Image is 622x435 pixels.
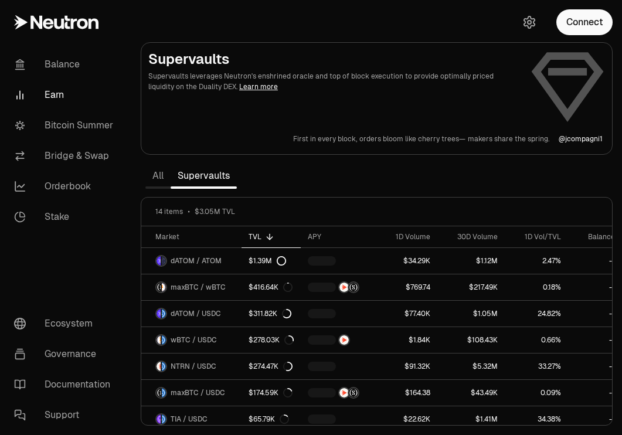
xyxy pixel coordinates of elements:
[301,327,376,353] a: NTRN
[249,232,294,242] div: TVL
[575,232,615,242] div: Balance
[505,406,568,432] a: 34.38%
[437,248,505,274] a: $1.12M
[141,354,242,379] a: NTRN LogoUSDC LogoNTRN / USDC
[162,283,166,292] img: wBTC Logo
[376,380,437,406] a: $164.38
[162,414,166,424] img: USDC Logo
[239,82,278,91] a: Learn more
[195,207,235,216] span: $3.05M TVL
[505,354,568,379] a: 33.27%
[505,301,568,327] a: 24.82%
[5,49,127,80] a: Balance
[505,274,568,300] a: 0.18%
[293,134,549,144] a: First in every block,orders bloom like cherry trees—makers share the spring.
[437,301,505,327] a: $1.05M
[376,301,437,327] a: $77.40K
[162,388,166,397] img: USDC Logo
[242,274,301,300] a: $416.64K
[339,283,349,292] img: NTRN
[141,327,242,353] a: wBTC LogoUSDC LogowBTC / USDC
[141,406,242,432] a: TIA LogoUSDC LogoTIA / USDC
[468,134,549,144] p: makers share the spring.
[308,232,369,242] div: APY
[242,301,301,327] a: $311.82K
[301,274,376,300] a: NTRNStructured Points
[376,274,437,300] a: $769.74
[308,334,369,346] button: NTRN
[437,354,505,379] a: $5.32M
[249,388,293,397] div: $174.59K
[145,164,171,188] a: All
[383,232,430,242] div: 1D Volume
[5,369,127,400] a: Documentation
[359,134,465,144] p: orders bloom like cherry trees—
[249,309,291,318] div: $311.82K
[437,327,505,353] a: $108.43K
[5,400,127,430] a: Support
[568,274,622,300] a: --
[162,335,166,345] img: USDC Logo
[148,50,521,69] h2: Supervaults
[249,256,286,266] div: $1.39M
[5,339,127,369] a: Governance
[162,309,166,318] img: USDC Logo
[349,283,358,292] img: Structured Points
[249,362,293,371] div: $274.47K
[242,406,301,432] a: $65.79K
[249,414,289,424] div: $65.79K
[568,301,622,327] a: --
[5,110,127,141] a: Bitcoin Summer
[249,283,293,292] div: $416.64K
[5,80,127,110] a: Earn
[148,71,521,92] p: Supervaults leverages Neutron's enshrined oracle and top of block execution to provide optimally ...
[141,380,242,406] a: maxBTC LogoUSDC LogomaxBTC / USDC
[308,281,369,293] button: NTRNStructured Points
[171,335,217,345] span: wBTC / USDC
[171,283,226,292] span: maxBTC / wBTC
[349,388,358,397] img: Structured Points
[568,327,622,353] a: --
[155,232,234,242] div: Market
[157,335,161,345] img: wBTC Logo
[242,354,301,379] a: $274.47K
[141,248,242,274] a: dATOM LogoATOM LogodATOM / ATOM
[171,414,208,424] span: TIA / USDC
[568,380,622,406] a: --
[249,335,294,345] div: $278.03K
[162,362,166,371] img: USDC Logo
[141,301,242,327] a: dATOM LogoUSDC LogodATOM / USDC
[162,256,166,266] img: ATOM Logo
[437,274,505,300] a: $217.49K
[293,134,357,144] p: First in every block,
[568,354,622,379] a: --
[505,380,568,406] a: 0.09%
[5,308,127,339] a: Ecosystem
[5,171,127,202] a: Orderbook
[444,232,498,242] div: 30D Volume
[242,327,301,353] a: $278.03K
[339,388,349,397] img: NTRN
[155,207,183,216] span: 14 items
[157,309,161,318] img: dATOM Logo
[157,283,161,292] img: maxBTC Logo
[157,256,161,266] img: dATOM Logo
[5,202,127,232] a: Stake
[171,164,237,188] a: Supervaults
[171,388,225,397] span: maxBTC / USDC
[301,380,376,406] a: NTRNStructured Points
[559,134,603,144] p: @ jcompagni1
[376,248,437,274] a: $34.29K
[559,134,603,144] a: @jcompagni1
[308,387,369,399] button: NTRNStructured Points
[171,362,216,371] span: NTRN / USDC
[376,327,437,353] a: $1.84K
[437,380,505,406] a: $43.49K
[157,414,161,424] img: TIA Logo
[171,309,221,318] span: dATOM / USDC
[157,362,161,371] img: NTRN Logo
[242,248,301,274] a: $1.39M
[568,248,622,274] a: --
[376,406,437,432] a: $22.62K
[242,380,301,406] a: $174.59K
